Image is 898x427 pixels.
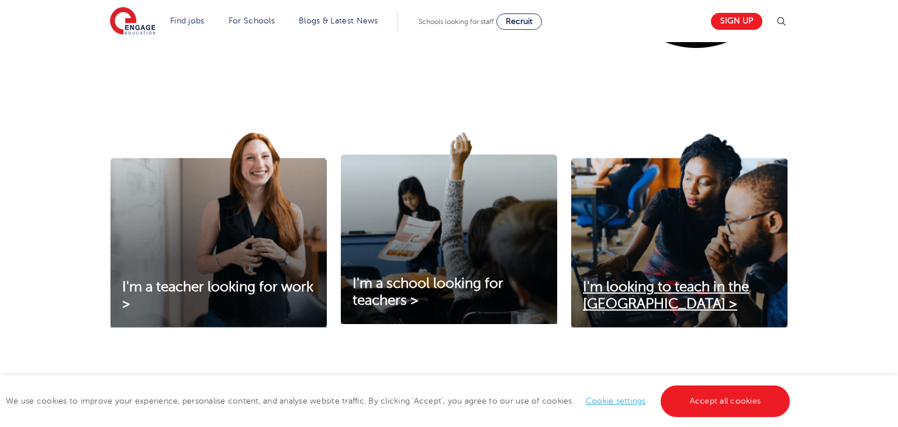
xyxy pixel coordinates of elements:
[122,279,313,312] span: I'm a teacher looking for work >
[110,7,156,36] img: Engage Education
[419,18,494,26] span: Schools looking for staff
[170,16,205,25] a: Find jobs
[341,276,557,309] a: I'm a school looking for teachers >
[571,279,788,313] a: I'm looking to teach in the [GEOGRAPHIC_DATA] >
[583,279,749,312] span: I'm looking to teach in the [GEOGRAPHIC_DATA] >
[110,279,327,313] a: I'm a teacher looking for work >
[586,397,646,405] a: Cookie settings
[341,132,557,324] img: I'm a school looking for teachers
[229,16,275,25] a: For Schools
[711,13,762,30] a: Sign up
[571,132,788,328] img: I'm looking to teach in the UK
[496,13,542,30] a: Recruit
[110,132,327,328] img: I'm a teacher looking for work
[506,17,533,26] span: Recruit
[6,397,793,405] span: We use cookies to improve your experience, personalise content, and analyse website traffic. By c...
[353,276,503,308] span: I'm a school looking for teachers >
[661,385,790,417] a: Accept all cookies
[299,16,378,25] a: Blogs & Latest News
